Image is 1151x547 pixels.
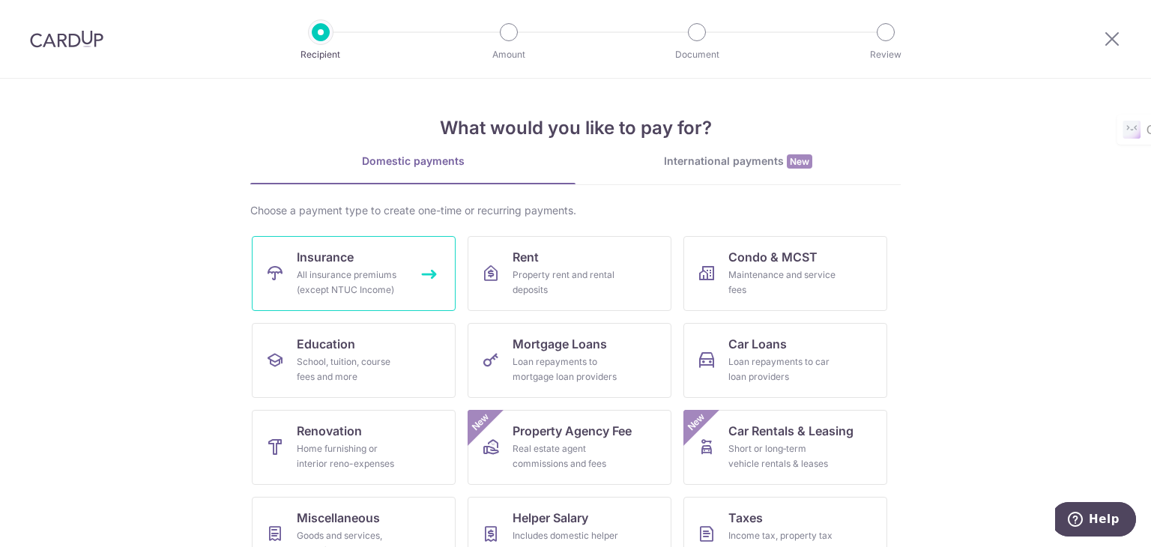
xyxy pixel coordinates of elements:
[728,268,836,297] div: Maintenance and service fees
[297,509,380,527] span: Miscellaneous
[513,268,620,297] div: Property rent and rental deposits
[513,441,620,471] div: Real estate agent commissions and fees
[1055,502,1136,540] iframe: Opens a widget where you can find more information
[513,335,607,353] span: Mortgage Loans
[513,509,588,527] span: Helper Salary
[683,410,887,485] a: Car Rentals & LeasingShort or long‑term vehicle rentals & leasesNew
[30,30,103,48] img: CardUp
[34,10,64,24] span: Help
[575,154,901,169] div: International payments
[830,47,941,62] p: Review
[728,509,763,527] span: Taxes
[684,410,709,435] span: New
[513,422,632,440] span: Property Agency Fee
[468,236,671,311] a: RentProperty rent and rental deposits
[513,354,620,384] div: Loan repayments to mortgage loan providers
[297,422,362,440] span: Renovation
[728,441,836,471] div: Short or long‑term vehicle rentals & leases
[683,236,887,311] a: Condo & MCSTMaintenance and service fees
[252,410,456,485] a: RenovationHome furnishing or interior reno-expenses
[250,115,901,142] h4: What would you like to pay for?
[297,335,355,353] span: Education
[728,422,854,440] span: Car Rentals & Leasing
[297,354,405,384] div: School, tuition, course fees and more
[297,248,354,266] span: Insurance
[683,323,887,398] a: Car LoansLoan repayments to car loan providers
[468,410,671,485] a: Property Agency FeeReal estate agent commissions and feesNew
[252,323,456,398] a: EducationSchool, tuition, course fees and more
[641,47,752,62] p: Document
[297,268,405,297] div: All insurance premiums (except NTUC Income)
[297,441,405,471] div: Home furnishing or interior reno-expenses
[453,47,564,62] p: Amount
[250,203,901,218] div: Choose a payment type to create one-time or recurring payments.
[265,47,376,62] p: Recipient
[728,248,818,266] span: Condo & MCST
[250,154,575,169] div: Domestic payments
[513,248,539,266] span: Rent
[252,236,456,311] a: InsuranceAll insurance premiums (except NTUC Income)
[468,323,671,398] a: Mortgage LoansLoan repayments to mortgage loan providers
[728,335,787,353] span: Car Loans
[728,354,836,384] div: Loan repayments to car loan providers
[468,410,493,435] span: New
[787,154,812,169] span: New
